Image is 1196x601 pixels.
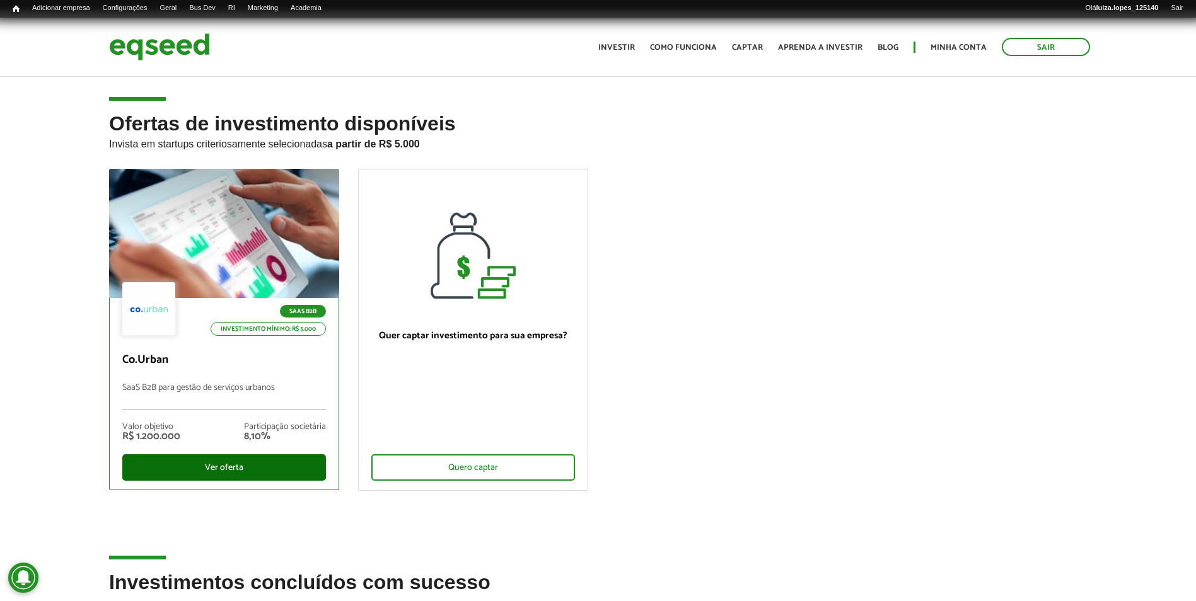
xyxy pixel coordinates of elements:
[122,423,180,432] div: Valor objetivo
[1096,4,1159,11] strong: luiza.lopes_125140
[6,3,26,15] a: Início
[244,432,326,442] div: 8,10%
[371,330,575,341] p: Quer captar investimento para sua empresa?
[598,43,635,52] a: Investir
[222,3,241,13] a: RI
[122,353,326,367] p: Co.Urban
[732,43,763,52] a: Captar
[122,454,326,481] div: Ver oferta
[109,169,339,490] a: SaaS B2B Investimento mínimo: R$ 5.000 Co.Urban SaaS B2B para gestão de serviços urbanos Valor ob...
[244,423,326,432] div: Participação societária
[96,3,154,13] a: Configurações
[650,43,717,52] a: Como funciona
[211,322,326,336] p: Investimento mínimo: R$ 5.000
[878,43,898,52] a: Blog
[358,169,588,491] a: Quer captar investimento para sua empresa? Quero captar
[1079,3,1164,13] a: Oláluiza.lopes_125140
[183,3,222,13] a: Bus Dev
[327,139,420,149] strong: a partir de R$ 5.000
[109,30,210,64] img: EqSeed
[109,135,1087,150] p: Invista em startups criteriosamente selecionadas
[26,3,96,13] a: Adicionar empresa
[1002,38,1090,56] a: Sair
[1164,3,1190,13] a: Sair
[241,3,284,13] a: Marketing
[13,4,20,13] span: Início
[284,3,328,13] a: Academia
[280,305,326,318] p: SaaS B2B
[122,432,180,442] div: R$ 1.200.000
[122,383,326,410] p: SaaS B2B para gestão de serviços urbanos
[371,454,575,481] div: Quero captar
[109,113,1087,169] h2: Ofertas de investimento disponíveis
[931,43,987,52] a: Minha conta
[778,43,862,52] a: Aprenda a investir
[153,3,183,13] a: Geral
